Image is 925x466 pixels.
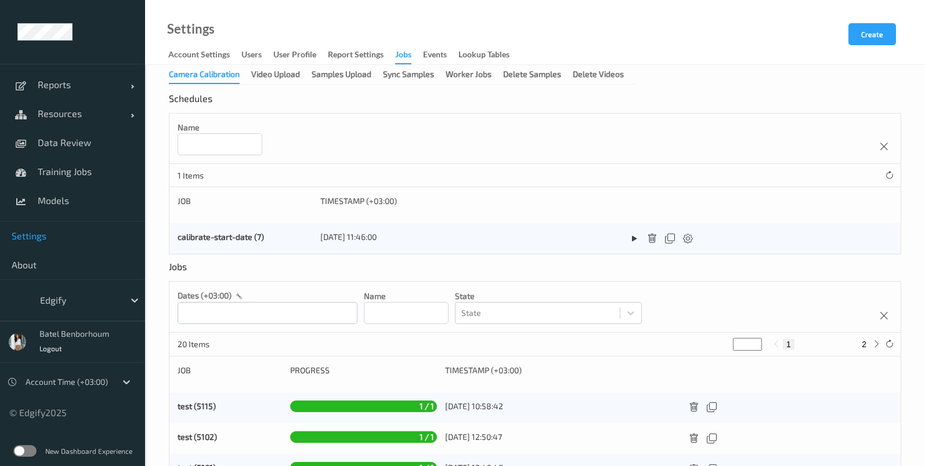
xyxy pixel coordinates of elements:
[167,23,215,35] a: Settings
[423,49,447,63] div: events
[169,93,215,113] div: Schedules
[178,338,265,350] p: 20 Items
[290,365,436,376] div: Progress
[573,69,635,79] a: Delete Videos
[320,231,616,243] div: [DATE] 11:46:00
[320,195,616,207] div: Timestamp (+03:00)
[312,69,383,79] a: Samples Upload
[573,68,624,83] div: Delete Videos
[312,68,371,83] div: Samples Upload
[848,23,896,45] button: Create
[178,432,217,442] a: test (5102)
[503,68,561,83] div: Delete Samples
[178,232,264,242] a: calibrate-start-date (7)
[169,68,240,84] div: Camera Calibration
[328,49,384,63] div: Report Settings
[273,47,328,63] a: User Profile
[251,68,300,83] div: Video Upload
[178,170,265,181] p: 1 Items
[395,49,411,64] div: Jobs
[503,69,573,79] a: Delete Samples
[178,365,282,376] div: Job
[458,47,521,63] a: Lookup Tables
[445,431,675,443] div: [DATE] 12:50:47
[169,261,190,281] div: Jobs
[178,122,262,133] p: Name
[178,401,216,411] a: test (5115)
[423,47,458,63] a: events
[364,290,449,302] p: Name
[445,365,675,376] div: Timestamp (+03:00)
[858,339,870,349] button: 2
[383,69,446,79] a: Sync Samples
[251,69,312,79] a: Video Upload
[417,398,437,414] span: 1 / 1
[383,68,434,83] div: Sync Samples
[417,429,437,445] span: 1 / 1
[783,339,794,349] button: 1
[273,49,316,63] div: User Profile
[178,290,232,301] p: dates (+03:00)
[168,47,241,63] a: Account Settings
[328,47,395,63] a: Report Settings
[241,47,273,63] a: users
[168,49,230,63] div: Account Settings
[455,290,642,302] p: State
[446,69,503,79] a: Worker Jobs
[458,49,510,63] div: Lookup Tables
[446,68,492,83] div: Worker Jobs
[178,195,312,207] div: Job
[445,401,675,412] div: [DATE] 10:58:42
[395,47,423,64] a: Jobs
[241,49,262,63] div: users
[169,69,251,79] a: Camera Calibration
